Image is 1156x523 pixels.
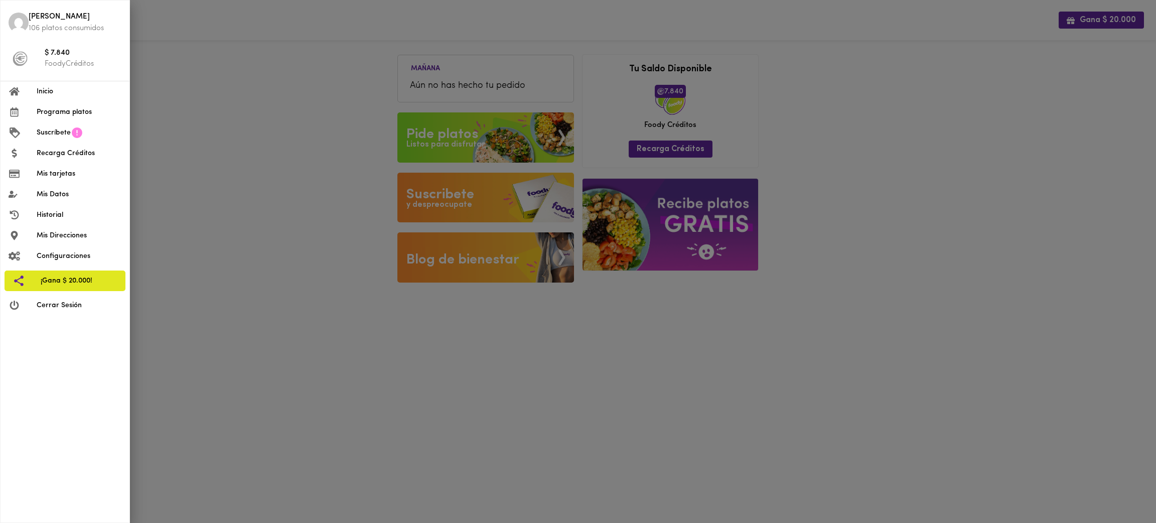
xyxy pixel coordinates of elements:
span: ¡Gana $ 20.000! [41,276,117,286]
span: Inicio [37,86,121,97]
span: Recarga Créditos [37,148,121,159]
span: [PERSON_NAME] [29,12,121,23]
span: Suscríbete [37,127,71,138]
span: Mis tarjetas [37,169,121,179]
iframe: Messagebird Livechat Widget [1098,465,1146,513]
span: Configuraciones [37,251,121,261]
p: FoodyCréditos [45,59,121,69]
span: Cerrar Sesión [37,300,121,311]
p: 106 platos consumidos [29,23,121,34]
span: Historial [37,210,121,220]
img: foody-creditos-black.png [13,51,28,66]
span: Programa platos [37,107,121,117]
span: Mis Direcciones [37,230,121,241]
span: Mis Datos [37,189,121,200]
span: $ 7.840 [45,48,121,59]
